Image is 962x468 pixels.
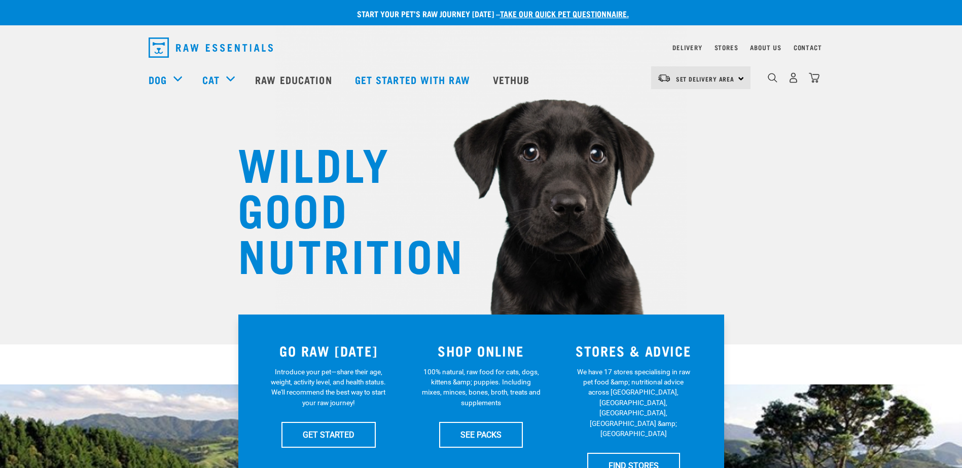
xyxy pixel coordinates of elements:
[500,11,629,16] a: take our quick pet questionnaire.
[149,37,273,58] img: Raw Essentials Logo
[140,33,822,62] nav: dropdown navigation
[202,72,220,87] a: Cat
[657,73,671,83] img: van-moving.png
[411,343,551,359] h3: SHOP ONLINE
[676,77,735,81] span: Set Delivery Area
[788,72,799,83] img: user.png
[768,73,777,83] img: home-icon-1@2x.png
[245,59,344,100] a: Raw Education
[269,367,388,408] p: Introduce your pet—share their age, weight, activity level, and health status. We'll recommend th...
[149,72,167,87] a: Dog
[672,46,702,49] a: Delivery
[483,59,543,100] a: Vethub
[439,422,523,447] a: SEE PACKS
[750,46,781,49] a: About Us
[259,343,399,359] h3: GO RAW [DATE]
[281,422,376,447] a: GET STARTED
[345,59,483,100] a: Get started with Raw
[809,72,820,83] img: home-icon@2x.png
[574,367,693,439] p: We have 17 stores specialising in raw pet food &amp; nutritional advice across [GEOGRAPHIC_DATA],...
[421,367,541,408] p: 100% natural, raw food for cats, dogs, kittens &amp; puppies. Including mixes, minces, bones, bro...
[563,343,704,359] h3: STORES & ADVICE
[794,46,822,49] a: Contact
[715,46,738,49] a: Stores
[238,139,441,276] h1: WILDLY GOOD NUTRITION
